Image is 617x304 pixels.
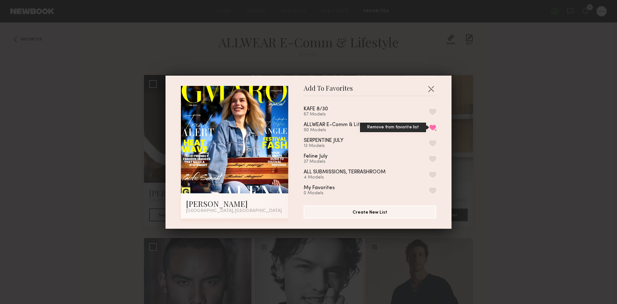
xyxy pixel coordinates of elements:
[304,175,401,180] div: 4 Models
[304,191,350,196] div: 0 Models
[304,86,353,96] span: Add To Favorites
[429,124,436,130] button: Remove from favorite list
[426,84,436,94] button: Close
[304,185,335,191] div: My Favorites
[186,209,283,213] div: [GEOGRAPHIC_DATA], [GEOGRAPHIC_DATA]
[304,159,343,164] div: 37 Models
[304,106,328,112] div: KAFE 8/30
[304,143,359,149] div: 13 Models
[304,138,344,143] div: SERPENTINE JULY
[304,206,436,218] button: Create New List
[304,128,390,133] div: 90 Models
[304,112,343,117] div: 67 Models
[304,154,327,159] div: Feline July
[186,198,283,209] div: [PERSON_NAME]
[304,122,375,128] div: ALLWEAR E-Comm & Lifestyle
[304,170,386,175] div: ALL SUBMISSIONS, TERRASHROOM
